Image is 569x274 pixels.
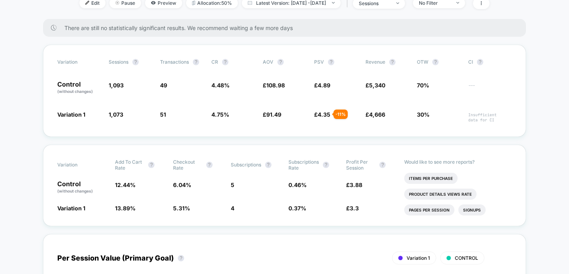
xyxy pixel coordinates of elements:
[404,189,477,200] li: Product Details Views Rate
[109,111,123,118] span: 1,073
[417,59,460,65] span: OTW
[211,111,229,118] span: 4.75 %
[369,111,385,118] span: 4,666
[115,159,144,171] span: Add To Cart Rate
[178,255,184,261] button: ?
[366,82,385,89] span: £
[346,159,375,171] span: Profit Per Session
[115,1,119,5] img: end
[57,205,85,212] span: Variation 1
[231,162,261,168] span: Subscriptions
[57,81,101,94] p: Control
[332,2,335,4] img: end
[288,159,319,171] span: Subscriptions Rate
[333,110,348,119] div: - 11 %
[404,204,454,215] li: Pages Per Session
[455,255,478,261] span: CONTROL
[458,204,486,215] li: Signups
[468,59,512,65] span: CI
[277,59,284,65] button: ?
[432,59,439,65] button: ?
[456,2,459,4] img: end
[148,162,154,168] button: ?
[288,205,306,212] span: 0.37 %
[263,111,281,118] span: £
[57,59,101,65] span: Variation
[192,1,195,5] img: rebalance
[211,82,230,89] span: 4.48 %
[109,82,124,89] span: 1,093
[366,59,385,65] span: Revenue
[248,1,252,5] img: calendar
[57,111,85,118] span: Variation 1
[211,59,218,65] span: CR
[288,181,307,188] span: 0.46 %
[109,59,128,65] span: Sessions
[115,181,136,188] span: 12.44 %
[160,111,166,118] span: 51
[346,205,359,212] span: £
[160,59,189,65] span: Transactions
[346,181,362,188] span: £
[318,111,330,118] span: 4.35
[222,59,228,65] button: ?
[115,205,136,212] span: 13.89 %
[404,173,458,184] li: Items Per Purchase
[407,255,430,261] span: Variation 1
[359,0,390,6] div: sessions
[206,162,213,168] button: ?
[468,83,512,94] span: ---
[57,189,93,193] span: (without changes)
[193,59,199,65] button: ?
[265,162,271,168] button: ?
[57,89,93,94] span: (without changes)
[323,162,329,168] button: ?
[328,59,334,65] button: ?
[366,111,385,118] span: £
[468,112,512,123] span: Insufficient data for CI
[369,82,385,89] span: 5,340
[379,162,386,168] button: ?
[263,59,273,65] span: AOV
[132,59,139,65] button: ?
[314,59,324,65] span: PSV
[477,59,483,65] button: ?
[314,82,330,89] span: £
[350,181,362,188] span: 3.88
[231,205,234,212] span: 4
[350,205,359,212] span: 3.3
[389,59,396,65] button: ?
[231,181,234,188] span: 5
[173,181,191,188] span: 6.04 %
[57,159,101,171] span: Variation
[173,205,190,212] span: 5.31 %
[85,1,89,5] img: edit
[318,82,330,89] span: 4.89
[57,181,107,194] p: Control
[404,159,512,165] p: Would like to see more reports?
[314,111,330,118] span: £
[396,2,399,4] img: end
[417,82,429,89] span: 70%
[160,82,167,89] span: 49
[263,82,285,89] span: £
[417,111,430,118] span: 30%
[64,25,510,31] span: There are still no statistically significant results. We recommend waiting a few more days
[266,82,285,89] span: 108.98
[266,111,281,118] span: 91.49
[173,159,202,171] span: Checkout Rate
